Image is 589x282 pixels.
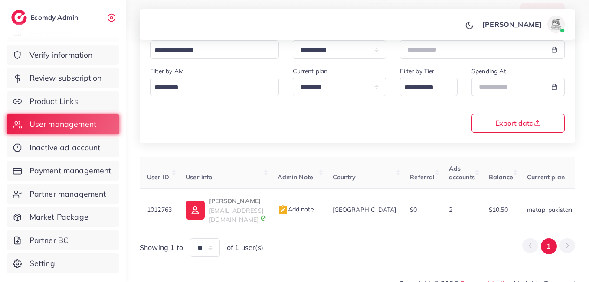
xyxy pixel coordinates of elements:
img: ic-user-info.36bf1079.svg [186,201,205,220]
div: Search for option [150,78,279,96]
a: Payment management [7,161,119,181]
span: [GEOGRAPHIC_DATA] [333,206,396,214]
label: Spending At [471,67,506,75]
a: Review subscription [7,68,119,88]
span: Referral [410,173,435,181]
a: Verify information [7,45,119,65]
a: Inactive ad account [7,138,119,158]
input: Search for option [401,81,446,94]
h2: Ecomdy Admin [30,13,80,22]
img: avatar [547,16,565,33]
span: Setting [29,258,55,269]
span: Balance [489,173,513,181]
span: Admin Note [278,173,314,181]
label: Filter by AM [150,67,184,75]
span: Partner BC [29,235,69,246]
span: Product Links [29,96,78,107]
span: Partner management [29,188,106,200]
a: Partner management [7,184,119,204]
a: Setting [7,253,119,273]
span: $10.50 [489,206,508,214]
span: Review subscription [29,72,102,84]
span: Country [333,173,356,181]
span: Ads accounts [449,165,475,181]
div: Search for option [400,78,458,96]
span: Export data [495,120,541,126]
a: [PERSON_NAME]avatar [478,16,568,33]
span: metap_pakistan_001 [527,206,586,214]
input: Search for option [151,44,268,57]
span: 2 [449,206,452,214]
span: Add note [278,205,314,213]
p: [PERSON_NAME] [209,196,263,206]
span: User ID [147,173,169,181]
ul: Pagination [522,238,575,254]
a: Partner BC [7,230,119,250]
img: admin_note.cdd0b510.svg [278,205,288,215]
label: Filter by Tier [400,67,434,75]
div: Search for option [150,40,279,59]
span: Market Package [29,211,88,223]
a: Product Links [7,91,119,111]
a: Dashboard [7,22,119,42]
span: 1012763 [147,206,172,214]
span: Payment management [29,165,111,176]
span: User info [186,173,212,181]
span: Current plan [527,173,565,181]
span: Verify information [29,49,93,61]
label: Current plan [293,67,327,75]
img: logo [11,10,27,25]
span: $0 [410,206,417,214]
a: User management [7,114,119,134]
span: Inactive ad account [29,142,101,153]
span: of 1 user(s) [227,243,263,253]
span: Dashboard [29,26,70,37]
span: [EMAIL_ADDRESS][DOMAIN_NAME] [209,207,263,223]
img: 9CAL8B2pu8EFxCJHYAAAAldEVYdGRhdGU6Y3JlYXRlADIwMjItMTItMDlUMDQ6NTg6MzkrMDA6MDBXSlgLAAAAJXRFWHRkYXR... [260,215,266,221]
a: logoEcomdy Admin [11,10,80,25]
p: [PERSON_NAME] [482,19,542,29]
span: User management [29,119,96,130]
a: Market Package [7,207,119,227]
button: Go to page 1 [541,238,557,254]
button: Export data [471,114,565,133]
input: Search for option [151,81,268,94]
span: Showing 1 to [140,243,183,253]
a: [PERSON_NAME][EMAIL_ADDRESS][DOMAIN_NAME] [186,196,263,224]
